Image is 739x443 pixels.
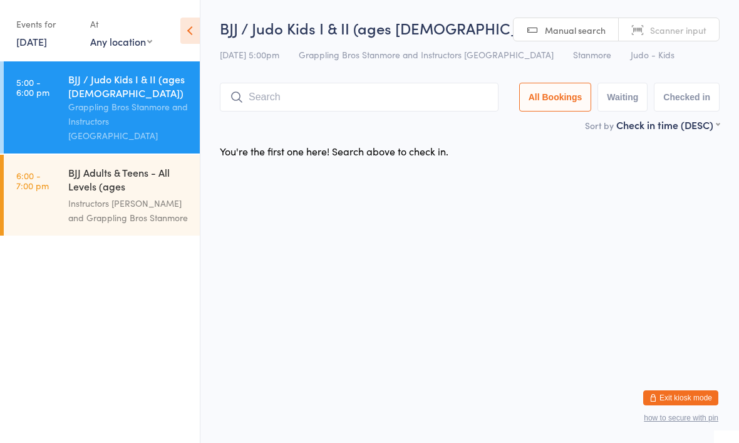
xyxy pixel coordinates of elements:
[519,83,592,112] button: All Bookings
[643,390,718,405] button: Exit kiosk mode
[16,170,49,190] time: 6:00 - 7:00 pm
[585,119,614,132] label: Sort by
[299,48,554,61] span: Grappling Bros Stanmore and Instructors [GEOGRAPHIC_DATA]
[4,155,200,236] a: 6:00 -7:00 pmBJJ Adults & Teens - All Levels (ages [DEMOGRAPHIC_DATA]+)Instructors [PERSON_NAME] ...
[16,14,78,34] div: Events for
[616,118,720,132] div: Check in time (DESC)
[597,83,648,112] button: Waiting
[545,24,606,36] span: Manual search
[90,14,152,34] div: At
[68,165,189,196] div: BJJ Adults & Teens - All Levels (ages [DEMOGRAPHIC_DATA]+)
[68,100,189,143] div: Grappling Bros Stanmore and Instructors [GEOGRAPHIC_DATA]
[220,83,499,112] input: Search
[90,34,152,48] div: Any location
[654,83,720,112] button: Checked in
[4,61,200,154] a: 5:00 -6:00 pmBJJ / Judo Kids I & II (ages [DEMOGRAPHIC_DATA])Grappling Bros Stanmore and Instruct...
[573,48,611,61] span: Stanmore
[16,34,47,48] a: [DATE]
[644,414,718,422] button: how to secure with pin
[68,196,189,225] div: Instructors [PERSON_NAME] and Grappling Bros Stanmore
[16,77,49,97] time: 5:00 - 6:00 pm
[220,144,448,158] div: You're the first one here! Search above to check in.
[220,18,720,38] h2: BJJ / Judo Kids I & II (ages [DEMOGRAPHIC_DATA]… Check-in
[631,48,674,61] span: Judo - Kids
[68,72,189,100] div: BJJ / Judo Kids I & II (ages [DEMOGRAPHIC_DATA])
[650,24,706,36] span: Scanner input
[220,48,279,61] span: [DATE] 5:00pm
